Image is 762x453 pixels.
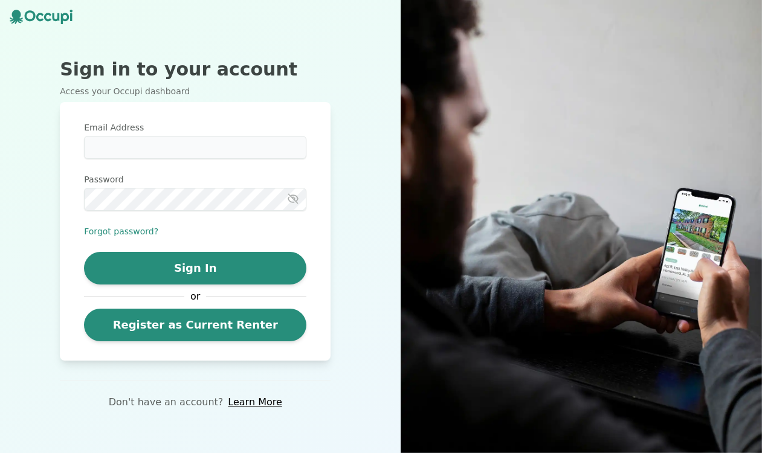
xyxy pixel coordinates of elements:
a: Learn More [228,395,282,410]
label: Password [84,173,306,185]
p: Access your Occupi dashboard [60,85,331,97]
a: Register as Current Renter [84,309,306,341]
button: Forgot password? [84,225,158,237]
p: Don't have an account? [109,395,224,410]
button: Sign In [84,252,306,284]
h2: Sign in to your account [60,59,331,80]
span: or [184,289,206,304]
label: Email Address [84,121,306,133]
